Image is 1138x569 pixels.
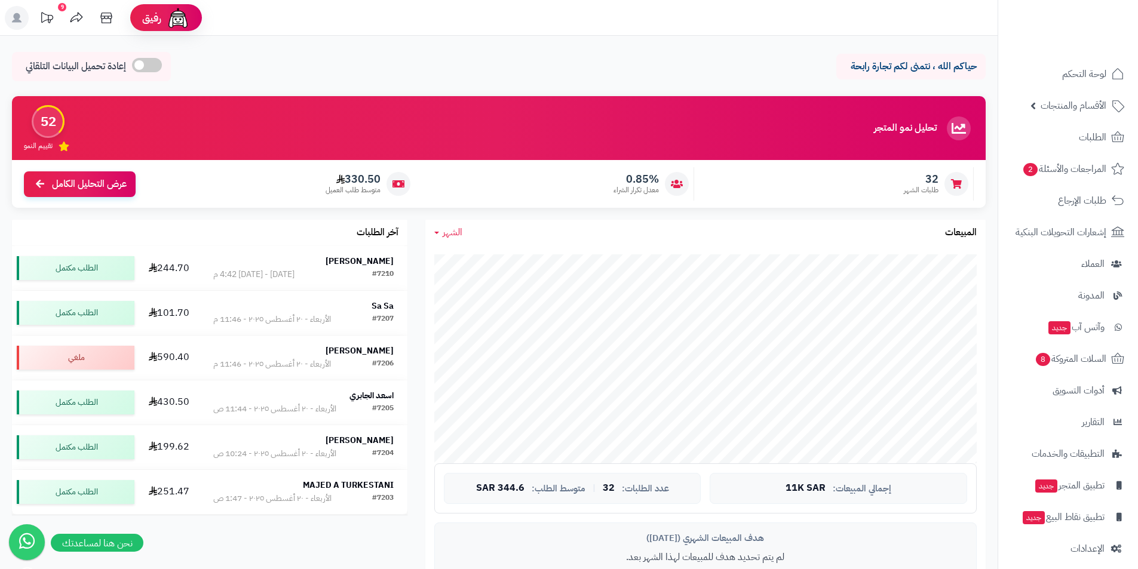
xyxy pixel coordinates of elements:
a: تحديثات المنصة [32,6,62,33]
a: الطلبات [1005,123,1131,152]
h3: المبيعات [945,227,977,238]
div: 9 [58,3,66,11]
span: جديد [1023,511,1045,524]
div: #7210 [372,269,394,281]
a: العملاء [1005,250,1131,278]
a: السلات المتروكة8 [1005,345,1131,373]
a: التطبيقات والخدمات [1005,439,1131,468]
td: 590.40 [139,336,200,380]
span: العملاء [1081,256,1105,272]
div: #7205 [372,403,394,415]
span: 330.50 [326,173,381,186]
div: الأربعاء - ٢٠ أغسطس ٢٠٢٥ - 1:47 ص [213,493,332,505]
span: طلبات الإرجاع [1058,192,1106,209]
span: الشهر [443,225,462,239]
div: الطلب مكتمل [17,480,134,504]
div: [DATE] - [DATE] 4:42 م [213,269,295,281]
span: 11K SAR [786,483,826,494]
span: عدد الطلبات: [622,484,669,494]
strong: MAJED A TURKESTANI [303,479,394,491]
span: عرض التحليل الكامل [52,177,127,191]
div: الأربعاء - ٢٠ أغسطس ٢٠٢٥ - 10:24 ص [213,448,336,460]
a: الشهر [434,226,462,239]
div: #7204 [372,448,394,460]
div: الأربعاء - ٢٠ أغسطس ٢٠٢٥ - 11:46 م [213,313,331,325]
strong: اسعد الجابري [349,389,394,402]
strong: [PERSON_NAME] [326,434,394,447]
div: الطلب مكتمل [17,256,134,280]
td: 199.62 [139,425,200,469]
span: 2 [1023,163,1038,176]
span: السلات المتروكة [1035,350,1106,367]
a: إشعارات التحويلات البنكية [1005,218,1131,247]
strong: [PERSON_NAME] [326,345,394,357]
span: جديد [1035,479,1057,493]
span: الطلبات [1079,129,1106,146]
span: 8 [1036,353,1050,366]
a: المراجعات والأسئلة2 [1005,155,1131,183]
td: 101.70 [139,291,200,335]
img: ai-face.png [166,6,190,30]
td: 251.47 [139,470,200,514]
span: إشعارات التحويلات البنكية [1016,224,1106,241]
div: الأربعاء - ٢٠ أغسطس ٢٠٢٥ - 11:44 ص [213,403,336,415]
span: المدونة [1078,287,1105,304]
span: معدل تكرار الشراء [614,185,659,195]
span: تطبيق نقاط البيع [1022,509,1105,525]
span: إعادة تحميل البيانات التلقائي [26,60,126,73]
div: #7206 [372,358,394,370]
span: إجمالي المبيعات: [833,484,891,494]
a: التقارير [1005,408,1131,436]
div: الطلب مكتمل [17,390,134,414]
a: طلبات الإرجاع [1005,186,1131,215]
div: هدف المبيعات الشهري ([DATE]) [444,532,967,545]
a: المدونة [1005,281,1131,310]
a: أدوات التسويق [1005,376,1131,405]
div: #7207 [372,313,394,325]
span: التطبيقات والخدمات [1032,445,1105,462]
a: الإعدادات [1005,534,1131,563]
h3: آخر الطلبات [357,227,398,238]
span: | [593,484,596,493]
span: التقارير [1082,414,1105,430]
span: 0.85% [614,173,659,186]
strong: [PERSON_NAME] [326,255,394,267]
strong: Sa Sa [372,300,394,312]
span: لوحة التحكم [1062,66,1106,82]
td: 430.50 [139,380,200,425]
span: أدوات التسويق [1053,382,1105,399]
span: المراجعات والأسئلة [1022,161,1106,177]
span: 344.6 SAR [476,483,524,494]
span: طلبات الشهر [904,185,938,195]
td: 244.70 [139,246,200,290]
span: 32 [904,173,938,186]
a: عرض التحليل الكامل [24,171,136,197]
span: 32 [603,483,615,494]
span: متوسط طلب العميل [326,185,381,195]
p: حياكم الله ، نتمنى لكم تجارة رابحة [845,60,977,73]
span: تقييم النمو [24,141,53,151]
span: الإعدادات [1070,540,1105,557]
span: تطبيق المتجر [1034,477,1105,494]
span: جديد [1048,321,1070,334]
a: وآتس آبجديد [1005,313,1131,342]
span: الأقسام والمنتجات [1041,97,1106,114]
div: الأربعاء - ٢٠ أغسطس ٢٠٢٥ - 11:46 م [213,358,331,370]
h3: تحليل نمو المتجر [874,123,937,134]
a: تطبيق نقاط البيعجديد [1005,503,1131,531]
div: #7203 [372,493,394,505]
div: الطلب مكتمل [17,435,134,459]
p: لم يتم تحديد هدف للمبيعات لهذا الشهر بعد. [444,550,967,564]
span: رفيق [142,11,161,25]
span: وآتس آب [1047,319,1105,336]
span: متوسط الطلب: [532,484,585,494]
div: ملغي [17,346,134,370]
a: تطبيق المتجرجديد [1005,471,1131,500]
a: لوحة التحكم [1005,60,1131,88]
div: الطلب مكتمل [17,301,134,325]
